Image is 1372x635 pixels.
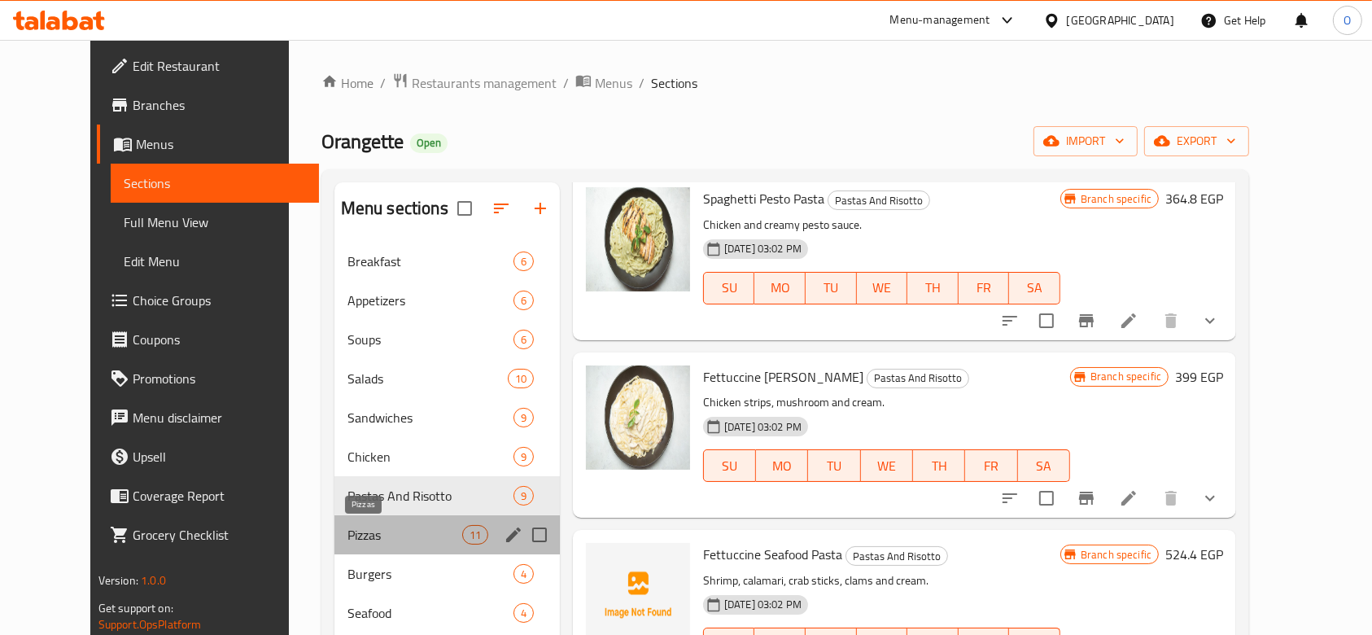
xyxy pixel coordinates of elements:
[1009,272,1060,304] button: SA
[1175,366,1223,388] h6: 399 EGP
[1144,126,1249,156] button: export
[334,593,560,633] div: Seafood4
[703,542,842,567] span: Fettuccine Seafood Pasta
[97,46,320,85] a: Edit Restaurant
[913,449,965,482] button: TH
[321,73,374,93] a: Home
[575,72,632,94] a: Menus
[1344,11,1351,29] span: O
[890,11,990,30] div: Menu-management
[514,606,533,621] span: 4
[867,369,968,388] span: Pastas And Risotto
[97,85,320,125] a: Branches
[754,272,806,304] button: MO
[639,73,644,93] li: /
[718,597,808,612] span: [DATE] 03:02 PM
[1016,276,1054,300] span: SA
[806,272,857,304] button: TU
[703,186,824,211] span: Spaghetti Pesto Pasta
[347,564,513,584] span: Burgers
[513,291,534,310] div: items
[965,276,1003,300] span: FR
[1191,301,1230,340] button: show more
[334,437,560,476] div: Chicken9
[710,454,749,478] span: SU
[513,408,534,427] div: items
[334,320,560,359] div: Soups6
[1046,131,1125,151] span: import
[514,293,533,309] span: 6
[651,73,697,93] span: Sections
[756,449,808,482] button: MO
[718,241,808,256] span: [DATE] 03:02 PM
[347,525,462,545] span: Pizzas
[347,486,513,506] div: Pastas And Risotto
[133,525,307,545] span: Grocery Checklist
[586,366,690,470] img: Fettuccine Alfredo Pasta
[124,173,307,193] span: Sections
[867,454,907,478] span: WE
[321,72,1249,94] nav: breadcrumb
[1074,191,1158,207] span: Branch specific
[97,437,320,476] a: Upsell
[347,291,513,310] span: Appetizers
[1029,481,1064,515] span: Select to update
[1119,488,1138,508] a: Edit menu item
[815,454,854,478] span: TU
[513,330,534,349] div: items
[111,203,320,242] a: Full Menu View
[521,189,560,228] button: Add section
[1165,187,1223,210] h6: 364.8 EGP
[508,369,534,388] div: items
[965,449,1017,482] button: FR
[347,369,508,388] span: Salads
[509,371,533,387] span: 10
[133,95,307,115] span: Branches
[501,523,526,547] button: edit
[347,330,513,349] span: Soups
[321,123,404,160] span: Orangette
[334,398,560,437] div: Sandwiches9
[703,392,1070,413] p: Chicken strips, mushroom and cream.
[514,567,533,582] span: 4
[448,191,482,226] span: Select all sections
[133,486,307,506] span: Coverage Report
[808,449,860,482] button: TU
[347,603,513,623] span: Seafood
[133,56,307,76] span: Edit Restaurant
[462,525,488,545] div: items
[1191,479,1230,518] button: show more
[136,134,307,154] span: Menus
[703,449,756,482] button: SU
[857,272,908,304] button: WE
[1029,304,1064,338] span: Select to update
[124,252,307,271] span: Edit Menu
[482,189,521,228] span: Sort sections
[410,134,448,153] div: Open
[124,212,307,232] span: Full Menu View
[828,191,929,210] span: Pastas And Risotto
[463,528,487,543] span: 11
[1025,454,1064,478] span: SA
[334,476,560,515] div: Pastas And Risotto9
[586,187,690,291] img: Spaghetti Pesto Pasta
[718,419,808,435] span: [DATE] 03:02 PM
[334,242,560,281] div: Breakfast6
[1033,126,1138,156] button: import
[513,447,534,466] div: items
[1119,311,1138,331] a: Edit menu item
[412,73,557,93] span: Restaurants management
[98,570,138,591] span: Version:
[1200,488,1220,508] svg: Show Choices
[410,136,448,150] span: Open
[1067,479,1106,518] button: Branch-specific-item
[762,454,802,478] span: MO
[514,410,533,426] span: 9
[341,196,448,221] h2: Menu sections
[990,479,1029,518] button: sort-choices
[514,449,533,465] span: 9
[867,369,969,388] div: Pastas And Risotto
[334,281,560,320] div: Appetizers6
[133,369,307,388] span: Promotions
[703,272,754,304] button: SU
